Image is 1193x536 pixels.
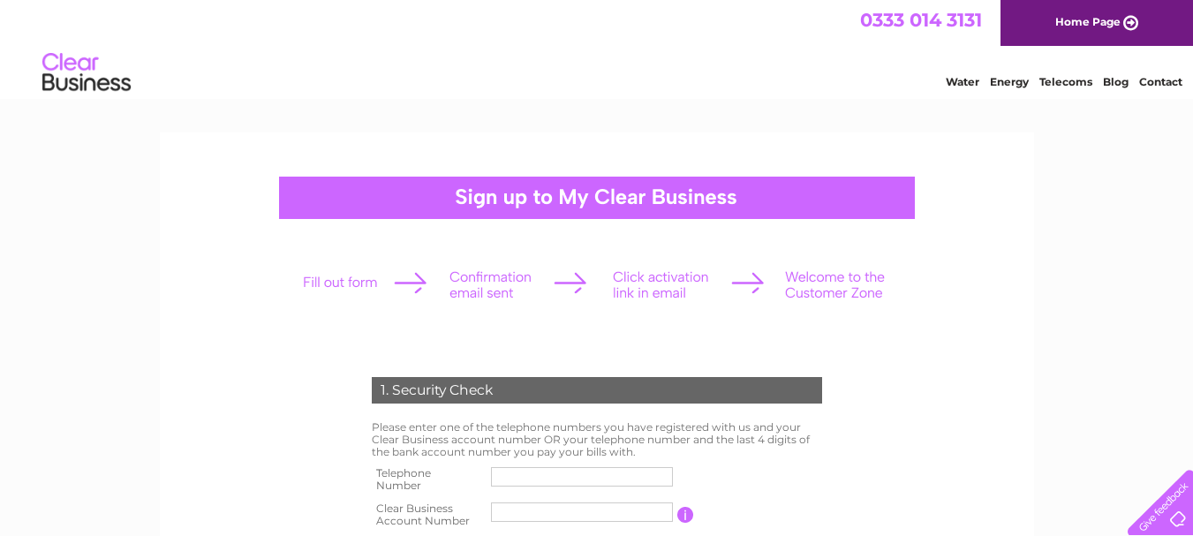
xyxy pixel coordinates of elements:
[367,497,487,532] th: Clear Business Account Number
[990,75,1029,88] a: Energy
[860,9,982,31] a: 0333 014 3131
[367,462,487,497] th: Telephone Number
[367,417,827,462] td: Please enter one of the telephone numbers you have registered with us and your Clear Business acc...
[1139,75,1182,88] a: Contact
[677,507,694,523] input: Information
[180,10,1015,86] div: Clear Business is a trading name of Verastar Limited (registered in [GEOGRAPHIC_DATA] No. 3667643...
[1103,75,1129,88] a: Blog
[372,377,822,404] div: 1. Security Check
[42,46,132,100] img: logo.png
[1039,75,1092,88] a: Telecoms
[946,75,979,88] a: Water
